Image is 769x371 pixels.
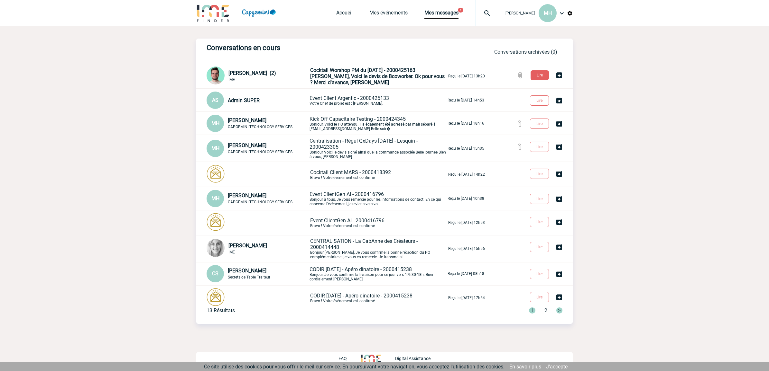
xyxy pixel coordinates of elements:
p: Reçu le [DATE] 15h35 [448,146,484,151]
span: 1 [529,307,535,314]
img: Archiver la conversation [555,143,563,151]
span: Centralisation - Régul QxDays [DATE] - Lesquin - 2000423305 [310,138,418,150]
span: CODIR [DATE] - Apéro dinatoire - 2000415238 [310,266,412,272]
div: Conversation privée : Client - Agence [207,92,308,109]
a: Lire [525,294,555,300]
img: http://www.idealmeetingsevents.fr/ [361,355,381,362]
p: Votre Chef de projet est : [PERSON_NAME]. [310,95,446,106]
span: Cocktail Worshop PM du [DATE] - 2000425163 [310,67,415,73]
img: photonotifcontact.png [207,165,225,183]
span: Admin SUPER [228,97,260,103]
button: Lire [530,242,549,252]
img: IME-Finder [196,4,230,22]
p: Reçu le [DATE] 14h53 [448,98,484,102]
a: En savoir plus [509,364,541,370]
img: Archiver la conversation [555,270,563,278]
img: photonotifcontact.png [207,288,225,306]
a: Lire [525,120,555,126]
a: Lire [525,97,555,103]
img: photonotifcontact.png [207,213,225,231]
div: Conversation privée : Client - Agence [207,115,308,132]
a: MH [PERSON_NAME] CAPGEMINI TECHNOLOGY SERVICES Centralisation - Régul QxDays [DATE] - Lesquin - 2... [207,145,484,151]
button: Lire [530,269,549,279]
button: Lire [531,70,549,80]
span: [PERSON_NAME], Voici le devis de Bcoworker. Ok pour vous ? Merci d'avance, [PERSON_NAME] [310,73,445,85]
span: CAPGEMINI TECHNOLOGY SERVICES [228,150,292,154]
p: Reçu le [DATE] 15h56 [448,246,485,251]
a: [PERSON_NAME] IME CENTRALISATION - La CabAnne des Créateurs - 2000414448Bonjour [PERSON_NAME], Je... [207,245,485,251]
span: Event Client Argentic - 2000425133 [310,95,389,101]
img: Archiver la conversation [555,120,563,128]
span: [PERSON_NAME] [228,117,266,123]
a: Conversations archivées (0) [494,49,557,55]
a: Lire [525,170,555,176]
span: IME [228,250,235,254]
span: CENTRALISATION - La CabAnne des Créateurs - 2000414448 [310,238,418,250]
p: Bonjour à tous, Je vous remercie pour les informations de contact. En ce qui concerne l'évènement... [310,191,446,206]
span: MH [211,195,219,201]
span: AS [212,97,218,103]
p: Reçu le [DATE] 12h53 [448,220,485,225]
p: Bravo ! Votre évènement est confirmé [310,217,447,228]
div: Conversation commune : Client - Fournisseur - Agence [207,265,308,282]
p: Reçu le [DATE] 17h54 [448,296,485,300]
img: Archiver la conversation [555,71,563,79]
img: Archiver la conversation [555,218,563,226]
a: Accueil [336,10,353,19]
p: Bravo ! Votre évènement est confirmé [310,293,447,303]
button: Lire [530,194,549,204]
span: Event ClientGen AI - 2000416796 [310,217,384,224]
div: Conversation privée : Client - Agence [207,140,308,157]
a: Lire [525,195,555,201]
span: MH [211,145,219,151]
a: MH [PERSON_NAME] CAPGEMINI TECHNOLOGY SERVICES Event ClientGen AI - 2000416796Bonjour à tous, Je ... [207,195,484,201]
button: Lire [530,217,549,227]
div: 13 Résultats [207,307,235,314]
span: Ce site utilise des cookies pour vous offrir le meilleur service. En poursuivant votre navigation... [204,364,505,370]
button: Lire [530,169,549,179]
a: Mes événements [369,10,408,19]
p: Bravo ! Votre évènement est confirmé [310,169,447,180]
img: Archiver la conversation [555,170,563,178]
p: Bonjour [PERSON_NAME], Je vous confirme la bonne réception du PO complémentaire et je vous en rem... [310,238,447,259]
img: 101029-0.jpg [207,239,225,257]
div: Conversation privée : Client - Agence [207,165,309,184]
a: FAQ [338,355,361,361]
a: AS Admin SUPER Event Client Argentic - 2000425133Votre Chef de projet est : [PERSON_NAME]. Reçu l... [207,97,484,103]
span: Cocktail Client MARS - 2000418392 [310,169,391,175]
a: Event ClientGen AI - 2000416796Bravo ! Votre évènement est confirmé Reçu le [DATE] 12h53 [207,219,485,225]
div: Conversation privée : Client - Agence [207,213,309,232]
span: MH [211,120,219,126]
a: [PERSON_NAME] (2) IME Cocktail Worshop PM du [DATE] - 2000425163[PERSON_NAME], Voici le devis de ... [207,73,485,79]
span: [PERSON_NAME] [228,192,266,199]
a: Lire [525,143,555,149]
a: CS [PERSON_NAME] Secrets de Table Traiteur CODIR [DATE] - Apéro dinatoire - 2000415238Bonjour, Je... [207,270,484,276]
p: FAQ [338,356,347,361]
p: Bonjour Voici le devis signé ainsi que la commande associée Belle journée Bien à vous, [PERSON_NAME] [310,138,446,159]
img: 121547-2.png [207,66,225,84]
a: Lire [525,243,555,250]
img: Archiver la conversation [555,243,563,251]
span: Secrets de Table Traiteur [228,275,270,279]
button: 1 [458,8,463,13]
p: Reçu le [DATE] 14h22 [448,172,485,177]
a: Mes messages [424,10,459,19]
p: Reçu le [DATE] 08h18 [448,271,484,276]
span: > [556,307,562,314]
span: 2 [544,307,547,314]
a: MH [PERSON_NAME] CAPGEMINI TECHNOLOGY SERVICES Kick Off Capacitaire Testing - 2000424345Bonjour, ... [207,120,484,126]
button: Lire [530,292,549,302]
span: CAPGEMINI TECHNOLOGY SERVICES [228,125,292,129]
span: [PERSON_NAME] [228,268,266,274]
a: Cocktail Client MARS - 2000418392Bravo ! Votre évènement est confirmé Reçu le [DATE] 14h22 [207,171,485,177]
span: CAPGEMINI TECHNOLOGY SERVICES [228,200,292,204]
p: Reçu le [DATE] 10h38 [448,196,484,201]
div: Conversation privée : Client - Agence [207,288,309,307]
p: Digital Assistance [395,356,431,361]
span: [PERSON_NAME] (2) [228,70,276,76]
img: Archiver la conversation [555,293,563,301]
img: Archiver la conversation [555,195,563,203]
span: CODIR [DATE] - Apéro dinatoire - 2000415238 [310,293,412,299]
span: CS [212,270,218,277]
a: Lire [525,72,555,78]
